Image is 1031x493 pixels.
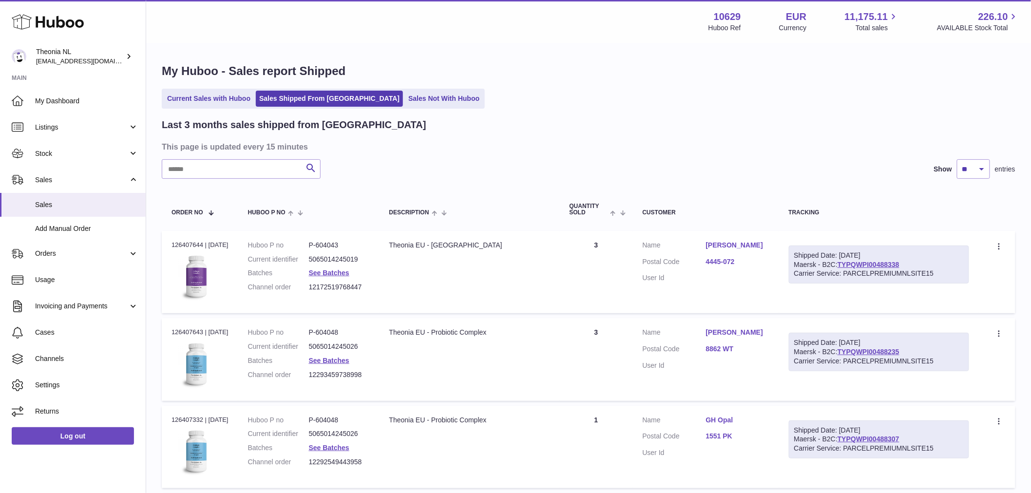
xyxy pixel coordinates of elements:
[794,269,964,278] div: Carrier Service: PARCELPREMIUMNLSITE15
[643,257,706,269] dt: Postal Code
[162,63,1015,79] h1: My Huboo - Sales report Shipped
[706,416,769,425] a: GH Opal
[309,269,349,277] a: See Batches
[256,91,403,107] a: Sales Shipped From [GEOGRAPHIC_DATA]
[35,302,128,311] span: Invoicing and Payments
[12,427,134,445] a: Log out
[389,416,550,425] div: Theonia EU - Probiotic Complex
[35,380,138,390] span: Settings
[706,241,769,250] a: [PERSON_NAME]
[309,283,370,292] dd: 12172519768447
[643,344,706,356] dt: Postal Code
[35,407,138,416] span: Returns
[35,123,128,132] span: Listings
[643,241,706,252] dt: Name
[36,57,143,65] span: [EMAIL_ADDRESS][DOMAIN_NAME]
[35,249,128,258] span: Orders
[162,118,426,132] h2: Last 3 months sales shipped from [GEOGRAPHIC_DATA]
[172,340,220,389] img: 106291725893057.jpg
[560,318,633,400] td: 3
[35,328,138,337] span: Cases
[309,342,370,351] dd: 5065014245026
[978,10,1008,23] span: 226.10
[35,200,138,209] span: Sales
[389,328,550,337] div: Theonia EU - Probiotic Complex
[643,273,706,283] dt: User Id
[560,231,633,313] td: 3
[838,348,899,356] a: TYPQWPI00488235
[309,416,370,425] dd: P-604048
[779,23,807,33] div: Currency
[789,333,969,371] div: Maersk - B2C:
[35,175,128,185] span: Sales
[560,406,633,488] td: 1
[162,141,1013,152] h3: This page is updated every 15 minutes
[309,255,370,264] dd: 5065014245019
[248,370,309,379] dt: Channel order
[248,416,309,425] dt: Huboo P no
[714,10,741,23] strong: 10629
[844,10,899,33] a: 11,175.11 Total sales
[309,328,370,337] dd: P-604048
[172,328,229,337] div: 126407643 | [DATE]
[794,338,964,347] div: Shipped Date: [DATE]
[309,457,370,467] dd: 12292549443958
[172,427,220,476] img: 106291725893057.jpg
[248,356,309,365] dt: Batches
[248,429,309,438] dt: Current identifier
[248,268,309,278] dt: Batches
[643,416,706,427] dt: Name
[786,10,806,23] strong: EUR
[172,209,203,216] span: Order No
[794,251,964,260] div: Shipped Date: [DATE]
[35,354,138,363] span: Channels
[706,432,769,441] a: 1551 PK
[172,416,229,424] div: 126407332 | [DATE]
[643,361,706,370] dt: User Id
[708,23,741,33] div: Huboo Ref
[248,457,309,467] dt: Channel order
[248,241,309,250] dt: Huboo P no
[643,209,769,216] div: Customer
[248,255,309,264] dt: Current identifier
[405,91,483,107] a: Sales Not With Huboo
[35,149,128,158] span: Stock
[309,444,349,452] a: See Batches
[172,241,229,249] div: 126407644 | [DATE]
[789,420,969,459] div: Maersk - B2C:
[36,47,124,66] div: Theonia NL
[248,283,309,292] dt: Channel order
[844,10,888,23] span: 11,175.11
[309,370,370,379] dd: 12293459738998
[838,261,899,268] a: TYPQWPI00488338
[309,357,349,364] a: See Batches
[248,443,309,453] dt: Batches
[248,342,309,351] dt: Current identifier
[389,209,429,216] span: Description
[248,328,309,337] dt: Huboo P no
[937,10,1019,33] a: 226.10 AVAILABLE Stock Total
[35,224,138,233] span: Add Manual Order
[248,209,286,216] span: Huboo P no
[838,435,899,443] a: TYPQWPI00488307
[789,246,969,284] div: Maersk - B2C:
[937,23,1019,33] span: AVAILABLE Stock Total
[794,444,964,453] div: Carrier Service: PARCELPREMIUMNLSITE15
[389,241,550,250] div: Theonia EU - [GEOGRAPHIC_DATA]
[706,328,769,337] a: [PERSON_NAME]
[789,209,969,216] div: Tracking
[309,241,370,250] dd: P-604043
[706,257,769,266] a: 4445-072
[643,432,706,443] dt: Postal Code
[164,91,254,107] a: Current Sales with Huboo
[995,165,1015,174] span: entries
[794,426,964,435] div: Shipped Date: [DATE]
[643,328,706,340] dt: Name
[35,96,138,106] span: My Dashboard
[35,275,138,284] span: Usage
[12,49,26,64] img: info@wholesomegoods.eu
[794,357,964,366] div: Carrier Service: PARCELPREMIUMNLSITE15
[643,448,706,457] dt: User Id
[309,429,370,438] dd: 5065014245026
[570,203,608,216] span: Quantity Sold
